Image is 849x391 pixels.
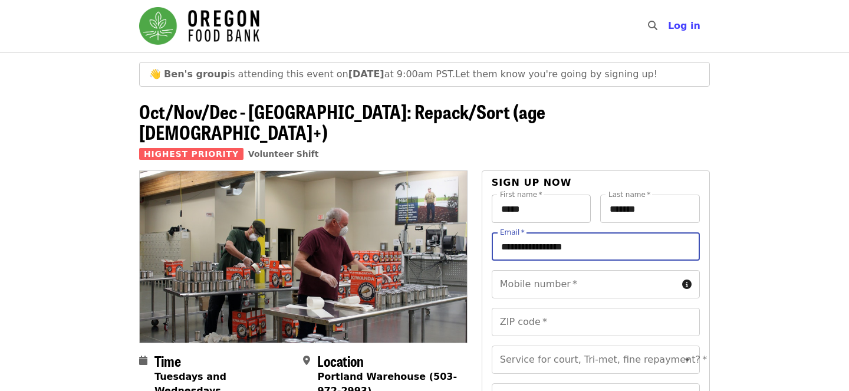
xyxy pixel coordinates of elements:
[600,195,700,223] input: Last name
[164,68,228,80] strong: Ben's group
[668,20,700,31] span: Log in
[492,270,677,298] input: Mobile number
[248,149,319,159] a: Volunteer Shift
[455,68,657,80] span: Let them know you're going by signing up!
[317,350,364,371] span: Location
[682,279,692,290] i: circle-info icon
[664,12,674,40] input: Search
[679,351,696,368] button: Open
[139,7,259,45] img: Oregon Food Bank - Home
[500,191,542,198] label: First name
[500,229,525,236] label: Email
[492,195,591,223] input: First name
[139,148,243,160] span: Highest Priority
[139,97,545,146] span: Oct/Nov/Dec - [GEOGRAPHIC_DATA]: Repack/Sort (age [DEMOGRAPHIC_DATA]+)
[492,308,700,336] input: ZIP code
[659,14,710,38] button: Log in
[149,68,161,80] span: waving emoji
[648,20,657,31] i: search icon
[492,232,700,261] input: Email
[303,355,310,366] i: map-marker-alt icon
[492,177,572,188] span: Sign up now
[348,68,384,80] strong: [DATE]
[154,350,181,371] span: Time
[139,355,147,366] i: calendar icon
[608,191,650,198] label: Last name
[140,171,467,342] img: Oct/Nov/Dec - Portland: Repack/Sort (age 16+) organized by Oregon Food Bank
[164,68,455,80] span: is attending this event on at 9:00am PST.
